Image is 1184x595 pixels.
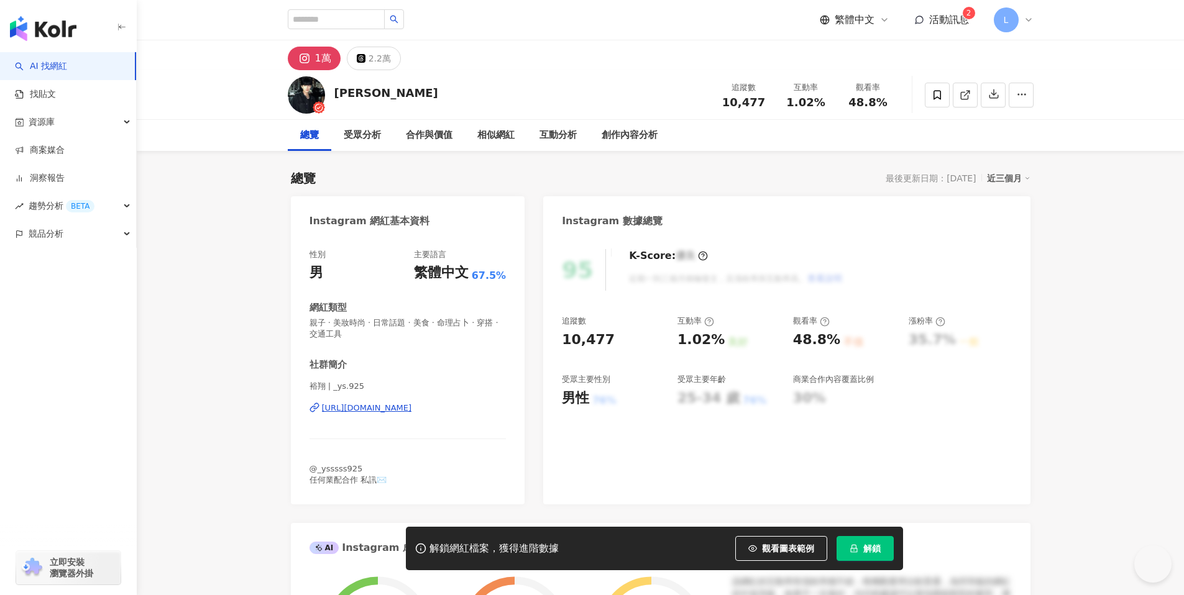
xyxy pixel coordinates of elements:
img: logo [10,16,76,41]
a: 找貼文 [15,88,56,101]
a: [URL][DOMAIN_NAME] [310,402,507,414]
div: 48.8% [793,330,840,350]
span: 67.5% [472,269,507,283]
div: 觀看率 [845,81,892,94]
div: 1萬 [315,50,331,67]
div: 近三個月 [987,170,1030,186]
div: 總覽 [291,170,316,187]
span: 解鎖 [863,543,881,553]
span: 活動訊息 [929,14,969,25]
div: 解鎖網紅檔案，獲得進階數據 [429,542,559,555]
div: 10,477 [562,330,615,350]
div: 漲粉率 [909,316,945,327]
a: searchAI 找網紅 [15,60,67,73]
div: [URL][DOMAIN_NAME] [322,402,412,414]
div: 總覽 [300,128,319,143]
a: 洞察報告 [15,172,65,184]
div: 受眾分析 [344,128,381,143]
div: 網紅類型 [310,301,347,314]
span: L [1004,13,1009,27]
div: 創作內容分析 [602,128,658,143]
div: 合作與價值 [406,128,452,143]
div: 性別 [310,249,326,260]
span: 10,477 [722,96,765,109]
sup: 2 [963,7,975,19]
span: @_ysssss925 任何業配合作 私訊✉️ [310,464,387,484]
div: 追蹤數 [562,316,586,327]
div: 1.02% [677,330,725,350]
div: 男性 [562,389,589,408]
div: 互動率 [677,316,714,327]
div: 男 [310,263,323,283]
div: 主要語言 [414,249,446,260]
div: Instagram 數據總覽 [562,214,663,228]
span: lock [850,544,858,553]
button: 2.2萬 [347,47,401,70]
div: 受眾主要性別 [562,374,610,385]
span: 親子 · 美妝時尚 · 日常話題 · 美食 · 命理占卜 · 穿搭 · 交通工具 [310,317,507,340]
img: KOL Avatar [288,76,325,114]
div: 相似網紅 [477,128,515,143]
span: 1.02% [786,96,825,109]
div: 互動率 [782,81,830,94]
div: 商業合作內容覆蓋比例 [793,374,874,385]
div: 互動分析 [539,128,577,143]
button: 解鎖 [837,536,894,561]
div: 追蹤數 [720,81,768,94]
span: rise [15,202,24,211]
span: 立即安裝 瀏覽器外掛 [50,556,93,579]
a: chrome extension立即安裝 瀏覽器外掛 [16,551,121,584]
div: BETA [66,200,94,212]
div: 社群簡介 [310,358,347,371]
span: 觀看圖表範例 [762,543,814,553]
span: 資源庫 [29,108,55,136]
div: 繁體中文 [414,263,469,283]
span: 裕翔 | _ys.925 [310,381,507,392]
button: 1萬 [288,47,341,70]
div: Instagram 網紅基本資料 [310,214,430,228]
span: 48.8% [848,96,887,109]
div: [PERSON_NAME] [334,85,438,101]
div: 2.2萬 [369,50,391,67]
span: 繁體中文 [835,13,874,27]
span: 2 [966,9,971,17]
div: K-Score : [629,249,708,263]
span: 競品分析 [29,220,63,248]
span: 趨勢分析 [29,192,94,220]
span: search [390,15,398,24]
button: 觀看圖表範例 [735,536,827,561]
div: 受眾主要年齡 [677,374,726,385]
img: chrome extension [20,558,44,578]
div: 最後更新日期：[DATE] [886,173,976,183]
a: 商案媒合 [15,144,65,157]
div: 觀看率 [793,316,830,327]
